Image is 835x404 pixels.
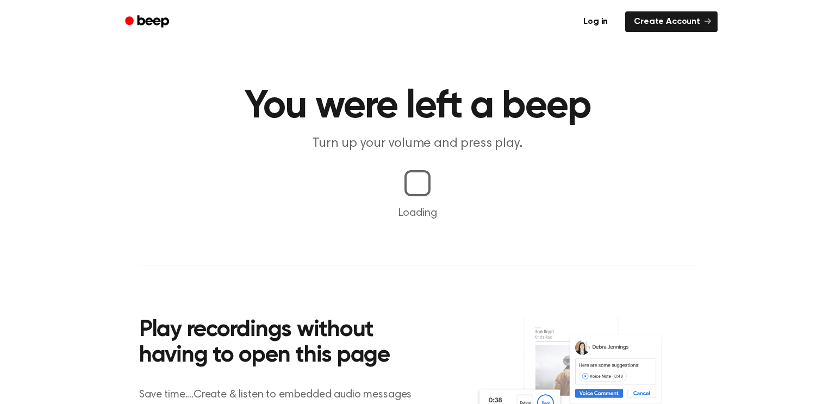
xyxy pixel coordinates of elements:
[139,318,432,369] h2: Play recordings without having to open this page
[625,11,718,32] a: Create Account
[117,11,179,33] a: Beep
[139,87,696,126] h1: You were left a beep
[13,205,822,221] p: Loading
[209,135,626,153] p: Turn up your volume and press play.
[572,9,619,34] a: Log in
